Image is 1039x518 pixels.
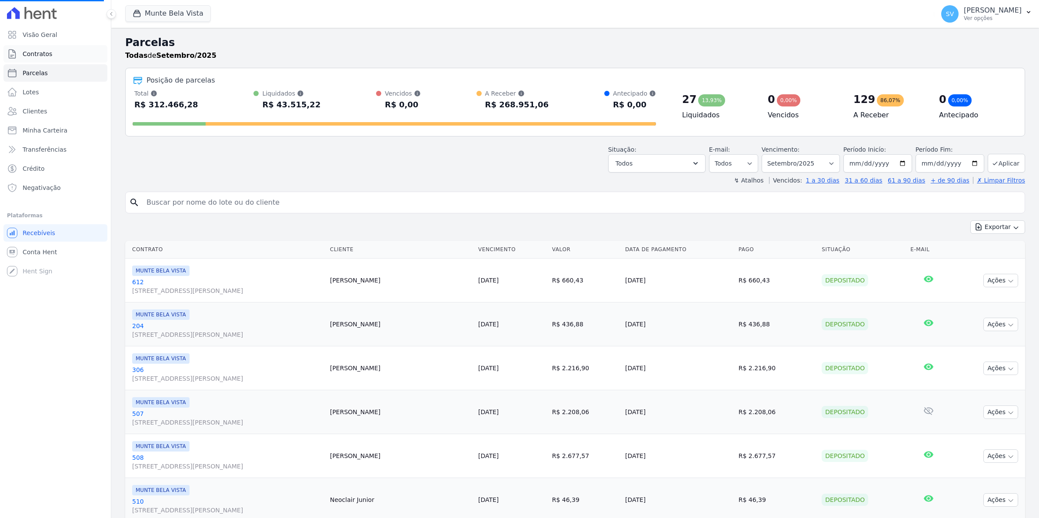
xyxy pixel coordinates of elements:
[23,145,67,154] span: Transferências
[931,177,969,184] a: + de 90 dias
[326,434,475,478] td: [PERSON_NAME]
[822,274,868,286] div: Depositado
[262,89,320,98] div: Liquidados
[132,322,323,339] a: 204[STREET_ADDRESS][PERSON_NAME]
[262,98,320,112] div: R$ 43.515,22
[616,158,633,169] span: Todos
[385,89,420,98] div: Vencidos
[877,94,904,106] div: 86,07%
[23,183,61,192] span: Negativação
[326,390,475,434] td: [PERSON_NAME]
[132,441,190,452] span: MUNTE BELA VISTA
[622,346,735,390] td: [DATE]
[698,94,725,106] div: 13,93%
[549,241,622,259] th: Valor
[132,353,190,364] span: MUNTE BELA VISTA
[735,259,819,302] td: R$ 660,43
[549,346,622,390] td: R$ 2.216,90
[132,418,323,427] span: [STREET_ADDRESS][PERSON_NAME]
[806,177,839,184] a: 1 a 30 dias
[129,197,140,208] i: search
[478,321,499,328] a: [DATE]
[853,110,925,120] h4: A Receber
[147,75,215,86] div: Posição de parcelas
[735,302,819,346] td: R$ 436,88
[608,154,706,173] button: Todos
[735,241,819,259] th: Pago
[608,146,636,153] label: Situação:
[134,89,198,98] div: Total
[988,154,1025,173] button: Aplicar
[777,94,800,106] div: 0,00%
[3,26,107,43] a: Visão Geral
[964,6,1022,15] p: [PERSON_NAME]
[7,210,104,221] div: Plataformas
[622,241,735,259] th: Data de Pagamento
[23,50,52,58] span: Contratos
[822,362,868,374] div: Depositado
[734,177,763,184] label: ↯ Atalhos
[613,89,656,98] div: Antecipado
[549,259,622,302] td: R$ 660,43
[735,390,819,434] td: R$ 2.208,06
[768,110,839,120] h4: Vencidos
[939,93,946,106] div: 0
[973,177,1025,184] a: ✗ Limpar Filtros
[888,177,925,184] a: 61 a 90 dias
[326,302,475,346] td: [PERSON_NAME]
[141,194,1021,211] input: Buscar por nome do lote ou do cliente
[983,449,1018,463] button: Ações
[478,452,499,459] a: [DATE]
[485,89,549,98] div: A Receber
[23,88,39,96] span: Lotes
[822,494,868,506] div: Depositado
[132,330,323,339] span: [STREET_ADDRESS][PERSON_NAME]
[549,302,622,346] td: R$ 436,88
[132,506,323,515] span: [STREET_ADDRESS][PERSON_NAME]
[485,98,549,112] div: R$ 268.951,06
[132,374,323,383] span: [STREET_ADDRESS][PERSON_NAME]
[549,390,622,434] td: R$ 2.208,06
[622,434,735,478] td: [DATE]
[916,145,984,154] label: Período Fim:
[983,274,1018,287] button: Ações
[132,453,323,471] a: 508[STREET_ADDRESS][PERSON_NAME]
[948,94,972,106] div: 0,00%
[125,50,216,61] p: de
[478,408,499,415] a: [DATE]
[132,485,190,495] span: MUNTE BELA VISTA
[818,241,907,259] th: Situação
[983,493,1018,507] button: Ações
[682,93,696,106] div: 27
[970,220,1025,234] button: Exportar
[549,434,622,478] td: R$ 2.677,57
[23,126,67,135] span: Minha Carteira
[478,365,499,372] a: [DATE]
[983,318,1018,331] button: Ações
[3,243,107,261] a: Conta Hent
[3,103,107,120] a: Clientes
[23,69,48,77] span: Parcelas
[768,93,775,106] div: 0
[934,2,1039,26] button: SV [PERSON_NAME] Ver opções
[3,141,107,158] a: Transferências
[478,496,499,503] a: [DATE]
[23,107,47,116] span: Clientes
[385,98,420,112] div: R$ 0,00
[132,365,323,383] a: 306[STREET_ADDRESS][PERSON_NAME]
[613,98,656,112] div: R$ 0,00
[769,177,802,184] label: Vencidos:
[3,83,107,101] a: Lotes
[23,30,57,39] span: Visão Geral
[983,362,1018,375] button: Ações
[622,259,735,302] td: [DATE]
[132,497,323,515] a: 510[STREET_ADDRESS][PERSON_NAME]
[3,45,107,63] a: Contratos
[132,309,190,320] span: MUNTE BELA VISTA
[125,35,1025,50] h2: Parcelas
[709,146,730,153] label: E-mail:
[134,98,198,112] div: R$ 312.466,28
[853,93,875,106] div: 129
[822,450,868,462] div: Depositado
[326,346,475,390] td: [PERSON_NAME]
